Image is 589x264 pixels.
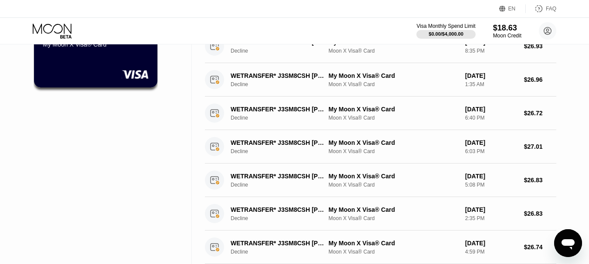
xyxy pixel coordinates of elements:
div: EN [508,6,516,12]
div: FAQ [526,4,556,13]
div: Moon X Visa® Card [329,81,458,87]
div: 2:35 PM [465,215,517,221]
div: Moon X Visa® Card [329,182,458,188]
div: WETRANSFER* J3SM8CSH [PHONE_NUMBER] NL [231,72,328,79]
div: WETRANSFER* J3SM8CSH [PHONE_NUMBER] NL [231,173,328,180]
div: FAQ [546,6,556,12]
div: Moon X Visa® Card [329,215,458,221]
div: Decline [231,249,336,255]
div: My Moon X Visa® Card [329,206,458,213]
div: $26.72 [524,110,556,117]
div: [DATE] [465,72,517,79]
div: $26.83 [524,210,556,217]
div: My Moon X Visa® Card [329,173,458,180]
div: My Moon X Visa® Card [329,72,458,79]
div: $18.63 [493,23,521,33]
div: [DATE] [465,106,517,113]
div: Moon Credit [493,33,521,39]
div: [DATE] [465,240,517,247]
div: WETRANSFER* J3SM8CSH [PHONE_NUMBER] NL [231,139,328,146]
div: Decline [231,115,336,121]
div: Moon X Visa® Card [329,48,458,54]
div: $0.00 / $4,000.00 [429,31,463,37]
div: [DATE] [465,173,517,180]
div: WETRANSFER* J3SM8CSH [PHONE_NUMBER] NLDeclineMy Moon X Visa® CardMoon X Visa® Card[DATE]6:03 PM$2... [205,130,556,164]
div: My Moon X Visa® Card [329,240,458,247]
div: WETRANSFER* J3SM8CSH [PHONE_NUMBER] NLDeclineMy Moon X Visa® CardMoon X Visa® Card[DATE]2:35 PM$2... [205,197,556,231]
div: [DATE] [465,139,517,146]
div: WETRANSFER* J3SM8CSH [PHONE_NUMBER] NLDeclineMy Moon X Visa® CardMoon X Visa® Card[DATE]8:35 PM$2... [205,30,556,63]
div: My Moon X Visa® Card [329,139,458,146]
div: $27.01 [524,143,556,150]
div: Moon X Visa® Card [329,148,458,154]
div: WETRANSFER* J3SM8CSH [PHONE_NUMBER] NL [231,240,328,247]
div: Decline [231,215,336,221]
div: Decline [231,148,336,154]
div: WETRANSFER* J3SM8CSH [PHONE_NUMBER] NLDeclineMy Moon X Visa® CardMoon X Visa® Card[DATE]1:35 AM$2... [205,63,556,97]
div: $18.63Moon Credit [493,23,521,39]
div: 1:35 AM [465,81,517,87]
div: WETRANSFER* J3SM8CSH [PHONE_NUMBER] NLDeclineMy Moon X Visa® CardMoon X Visa® Card[DATE]6:40 PM$2... [205,97,556,130]
div: Decline [231,182,336,188]
div: 4:59 PM [465,249,517,255]
div: 6:03 PM [465,148,517,154]
iframe: Button to launch messaging window [554,229,582,257]
div: EN [499,4,526,13]
div: $26.74 [524,244,556,251]
div: $26.96 [524,76,556,83]
div: Decline [231,48,336,54]
div: Visa Monthly Spend Limit [416,23,475,29]
div: Moon X Visa® Card [329,249,458,255]
div: WETRANSFER* J3SM8CSH [PHONE_NUMBER] NLDeclineMy Moon X Visa® CardMoon X Visa® Card[DATE]5:08 PM$2... [205,164,556,197]
div: $26.83 [524,177,556,184]
div: 6:40 PM [465,115,517,121]
div: WETRANSFER* J3SM8CSH [PHONE_NUMBER] NL [231,106,328,113]
div: WETRANSFER* J3SM8CSH [PHONE_NUMBER] NLDeclineMy Moon X Visa® CardMoon X Visa® Card[DATE]4:59 PM$2... [205,231,556,264]
div: [DATE] [465,206,517,213]
div: 8:35 PM [465,48,517,54]
div: My Moon X Visa® Card [329,106,458,113]
div: Moon X Visa® Card [329,115,458,121]
div: Decline [231,81,336,87]
div: My Moon X Visa® Card [43,41,149,48]
div: $18.63● ● ● ●3196My Moon X Visa® Card [34,10,157,87]
div: Visa Monthly Spend Limit$0.00/$4,000.00 [416,23,475,39]
div: WETRANSFER* J3SM8CSH [PHONE_NUMBER] NL [231,206,328,213]
div: 5:08 PM [465,182,517,188]
div: $26.93 [524,43,556,50]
